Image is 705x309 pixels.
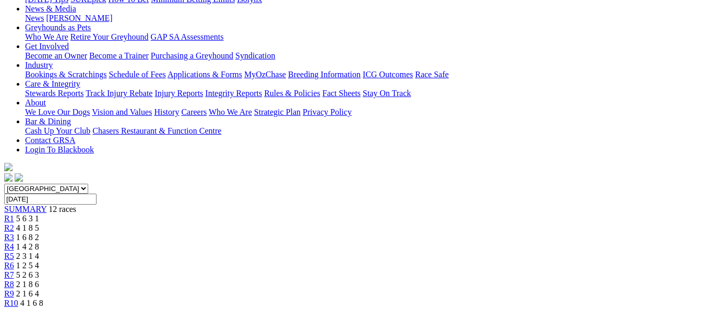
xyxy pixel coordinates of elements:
a: [PERSON_NAME] [46,14,112,22]
span: 1 2 5 4 [16,261,39,270]
a: Chasers Restaurant & Function Centre [92,126,221,135]
a: Who We Are [25,32,68,41]
a: Contact GRSA [25,136,75,145]
a: Careers [181,108,207,116]
span: 12 races [49,205,76,213]
input: Select date [4,194,97,205]
span: 1 4 2 8 [16,242,39,251]
div: Greyhounds as Pets [25,32,701,42]
a: R10 [4,299,18,307]
a: News & Media [25,4,76,13]
span: 5 2 6 3 [16,270,39,279]
a: R5 [4,252,14,260]
a: Breeding Information [288,70,361,79]
img: twitter.svg [15,173,23,182]
a: R2 [4,223,14,232]
img: logo-grsa-white.png [4,163,13,171]
a: Privacy Policy [303,108,352,116]
a: ICG Outcomes [363,70,413,79]
a: News [25,14,44,22]
a: Injury Reports [154,89,203,98]
a: Schedule of Fees [109,70,165,79]
div: News & Media [25,14,701,23]
a: Integrity Reports [205,89,262,98]
span: 2 1 8 6 [16,280,39,289]
a: Become a Trainer [89,51,149,60]
span: 2 3 1 4 [16,252,39,260]
a: R9 [4,289,14,298]
span: 5 6 3 1 [16,214,39,223]
a: Vision and Values [92,108,152,116]
a: About [25,98,46,107]
span: 2 1 6 4 [16,289,39,298]
a: R7 [4,270,14,279]
a: Rules & Policies [264,89,320,98]
img: facebook.svg [4,173,13,182]
a: Cash Up Your Club [25,126,90,135]
div: Care & Integrity [25,89,701,98]
a: Applications & Forms [168,70,242,79]
a: R6 [4,261,14,270]
a: Race Safe [415,70,448,79]
a: Stewards Reports [25,89,83,98]
a: GAP SA Assessments [151,32,224,41]
a: Become an Owner [25,51,87,60]
a: SUMMARY [4,205,46,213]
a: R8 [4,280,14,289]
a: R3 [4,233,14,242]
a: Industry [25,61,53,69]
a: Track Injury Rebate [86,89,152,98]
span: 1 6 8 2 [16,233,39,242]
span: 4 1 6 8 [20,299,43,307]
a: R1 [4,214,14,223]
a: Care & Integrity [25,79,80,88]
a: Stay On Track [363,89,411,98]
a: Bar & Dining [25,117,71,126]
a: Fact Sheets [322,89,361,98]
a: We Love Our Dogs [25,108,90,116]
div: Get Involved [25,51,701,61]
div: Bar & Dining [25,126,701,136]
a: Bookings & Scratchings [25,70,106,79]
a: History [154,108,179,116]
a: Greyhounds as Pets [25,23,91,32]
a: Login To Blackbook [25,145,94,154]
a: Syndication [235,51,275,60]
div: About [25,108,701,117]
a: R4 [4,242,14,251]
a: Who We Are [209,108,252,116]
div: Industry [25,70,701,79]
a: Get Involved [25,42,69,51]
a: Retire Your Greyhound [70,32,149,41]
a: Strategic Plan [254,108,301,116]
a: Purchasing a Greyhound [151,51,233,60]
a: MyOzChase [244,70,286,79]
span: 4 1 8 5 [16,223,39,232]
